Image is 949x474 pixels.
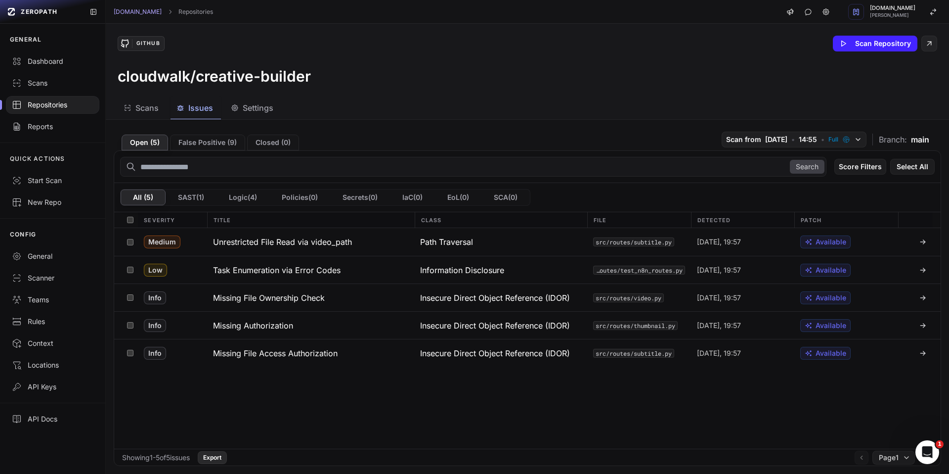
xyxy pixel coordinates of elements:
div: Start Scan [12,176,93,186]
button: Page1 [872,451,915,465]
div: Reports [12,122,93,132]
span: Information Disclosure [420,264,504,276]
div: Low Task Enumeration via Error Codes Information Disclosure tests/routes/test_n8n_routes.py [DATE... [114,256,941,284]
h3: Missing File Access Authorization [213,347,338,359]
button: Policies(0) [269,190,330,205]
span: Available [816,321,846,331]
span: Insecure Direct Object Reference (IDOR) [420,320,570,332]
div: Scanner [12,273,93,283]
span: Info [144,291,166,304]
button: Open (5) [122,135,168,150]
h3: Missing Authorization [213,320,293,332]
span: [DATE], 19:57 [697,348,741,358]
button: Closed (0) [247,135,299,150]
span: [DATE], 19:57 [697,265,741,275]
span: [DATE], 19:57 [697,237,741,247]
iframe: Intercom live chat [915,440,939,464]
div: Severity [138,212,207,228]
code: src/routes/subtitle.py [593,349,674,358]
div: Info Missing File Access Authorization Insecure Direct Object Reference (IDOR) src/routes/subtitl... [114,339,941,367]
p: QUICK ACTIONS [10,155,65,163]
div: Info Missing Authorization Insecure Direct Object Reference (IDOR) src/routes/thumbnail.py [DATE]... [114,311,941,339]
span: [DATE] [765,135,787,144]
span: [DATE], 19:57 [697,321,741,331]
span: Insecure Direct Object Reference (IDOR) [420,347,570,359]
span: Issues [188,102,213,114]
svg: chevron right, [167,8,173,15]
a: ZEROPATH [4,4,82,20]
h3: Unrestricted File Read via video_path [213,236,352,248]
span: Insecure Direct Object Reference (IDOR) [420,292,570,304]
a: Repositories [178,8,213,16]
div: Detected [691,212,795,228]
button: SCA(0) [481,190,530,205]
div: Dashboard [12,56,93,66]
button: Export [198,451,227,464]
button: Missing File Ownership Check [207,284,415,311]
span: main [911,134,929,145]
span: Info [144,319,166,332]
h3: Task Enumeration via Error Codes [213,264,341,276]
span: [DOMAIN_NAME] [870,5,915,11]
button: Task Enumeration via Error Codes [207,256,415,284]
span: Medium [144,236,180,248]
button: Select All [890,159,935,175]
code: src/routes/subtitle.py [593,237,674,246]
button: SAST(1) [166,190,216,205]
div: Showing 1 - 5 of 5 issues [122,453,190,463]
div: Teams [12,295,93,305]
div: API Keys [12,382,93,392]
span: Available [816,265,846,275]
span: [PERSON_NAME] [870,13,915,18]
button: Missing File Access Authorization [207,339,415,367]
span: Available [816,293,846,303]
div: Rules [12,317,93,327]
button: Scan Repository [833,36,917,51]
div: API Docs [12,414,93,424]
button: Logic(4) [216,190,269,205]
span: [DATE], 19:57 [697,293,741,303]
div: Locations [12,360,93,370]
span: Page 1 [879,453,899,463]
span: Available [816,348,846,358]
span: Scan from [726,135,761,144]
button: Unrestricted File Read via video_path [207,228,415,256]
span: Info [144,347,166,360]
span: • [791,135,795,144]
span: • [821,135,824,144]
div: File [587,212,691,228]
button: Missing Authorization [207,312,415,339]
button: Scan from [DATE] • 14:55 • Full [722,132,866,147]
span: Branch: [879,134,907,145]
span: Low [144,264,167,277]
button: False Positive (9) [170,135,245,150]
span: Full [828,136,838,143]
div: Title [207,212,414,228]
button: EoL(0) [435,190,481,205]
code: src/routes/video.py [593,293,664,302]
span: Available [816,237,846,247]
span: Scans [135,102,159,114]
p: CONFIG [10,231,36,238]
p: GENERAL [10,36,42,44]
div: GitHub [132,39,164,48]
span: 1 [936,440,944,448]
code: src/routes/thumbnail.py [593,321,678,330]
span: 14:55 [799,135,817,144]
div: Scans [12,78,93,88]
div: New Repo [12,197,93,207]
div: General [12,251,93,261]
span: Path Traversal [420,236,473,248]
button: IaC(0) [390,190,435,205]
div: Repositories [12,100,93,110]
button: Search [790,160,824,174]
button: tests/routes/test_n8n_routes.py [593,266,685,275]
button: Secrets(0) [330,190,390,205]
div: Info Missing File Ownership Check Insecure Direct Object Reference (IDOR) src/routes/video.py [DA... [114,284,941,311]
div: Class [415,212,587,228]
h3: cloudwalk/creative-builder [118,67,311,85]
a: [DOMAIN_NAME] [114,8,162,16]
nav: breadcrumb [114,8,213,16]
button: Score Filters [834,159,886,175]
